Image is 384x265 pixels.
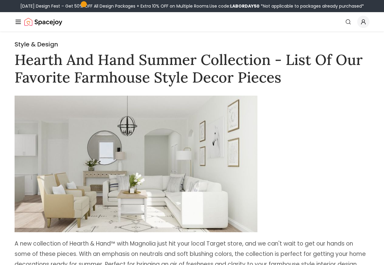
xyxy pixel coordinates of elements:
h2: Style & Design [15,40,369,49]
img: Modern Farmhouse Living Room [15,96,257,232]
h1: Hearth And Hand Summer Collection - List Of Our Favorite Farmhouse Style Decor Pieces [15,51,369,86]
nav: Global [15,12,369,32]
img: Spacejoy Logo [24,16,62,28]
div: [DATE] Design Fest – Get 50% OFF All Design Packages + Extra 10% OFF on Multiple Rooms. [20,3,364,9]
span: *Not applicable to packages already purchased* [260,3,364,9]
span: Use code: [209,3,260,9]
a: Spacejoy [24,16,62,28]
b: LABORDAY50 [230,3,260,9]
